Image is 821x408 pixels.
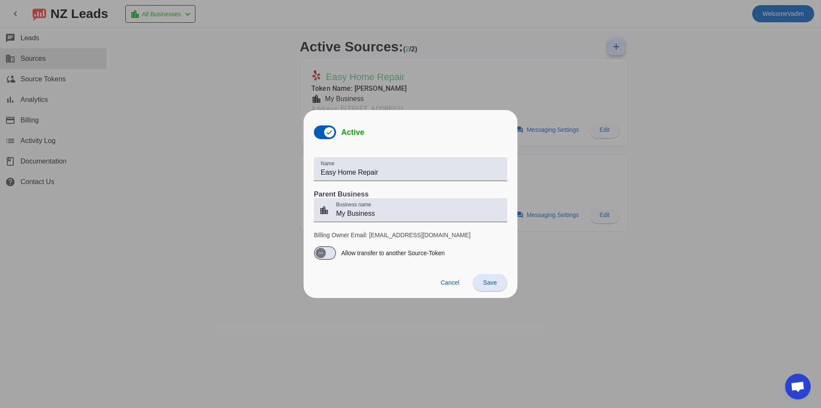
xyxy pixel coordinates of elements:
[336,202,371,208] mat-label: Business name
[321,161,334,167] mat-label: Name
[440,279,459,286] span: Cancel
[314,205,334,215] mat-icon: location_city
[473,274,507,291] button: Save
[483,279,497,286] span: Save
[314,231,507,239] p: Billing Owner Email: [EMAIL_ADDRESS][DOMAIN_NAME]
[785,374,811,399] div: Open chat
[340,249,445,257] label: Allow transfer to another Source-Token
[341,128,364,137] span: Active
[314,190,507,198] h3: Parent Business
[434,274,466,291] button: Cancel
